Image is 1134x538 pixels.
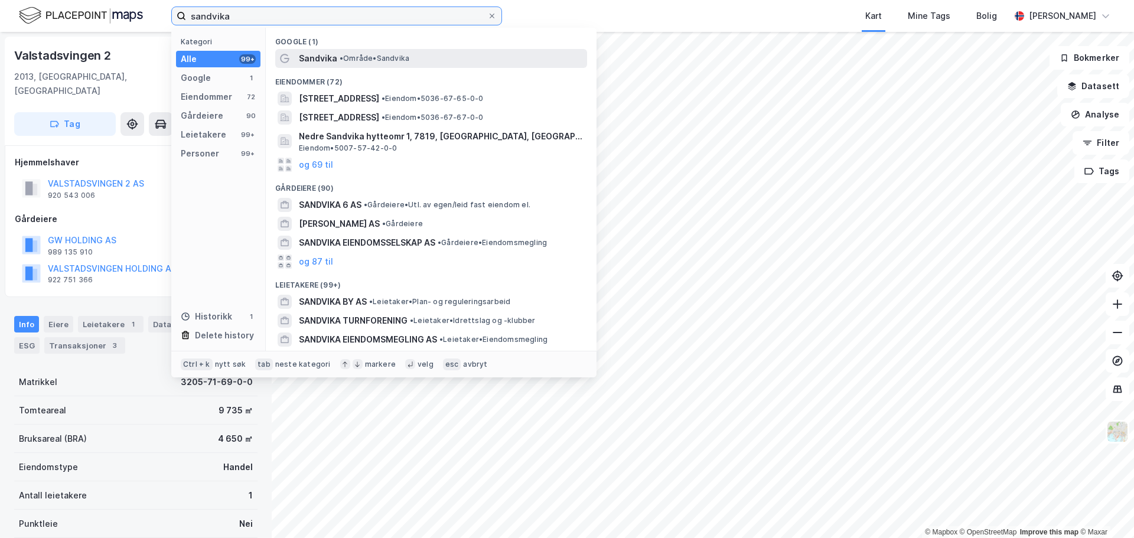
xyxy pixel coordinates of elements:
div: markere [365,360,396,369]
button: Tag [14,112,116,136]
div: 3 [109,340,120,351]
span: [PERSON_NAME] AS [299,217,380,231]
span: SANDVIKA 6 AS [299,198,361,212]
div: esc [443,358,461,370]
span: SANDVIKA EIENDOMSMEGLING AS [299,332,437,347]
div: [PERSON_NAME] [1029,9,1096,23]
div: Kontrollprogram for chat [1075,481,1134,538]
div: Gårdeiere [181,109,223,123]
div: Info [14,316,39,332]
span: • [382,219,386,228]
div: Kategori [181,37,260,46]
span: Leietaker • Idrettslag og -klubber [410,316,536,325]
div: Valstadsvingen 2 [14,46,113,65]
div: 4 650 ㎡ [218,432,253,446]
div: Google [181,71,211,85]
div: 9 735 ㎡ [219,403,253,418]
span: • [438,238,441,247]
span: • [439,335,443,344]
img: logo.f888ab2527a4732fd821a326f86c7f29.svg [19,5,143,26]
div: Bolig [976,9,997,23]
div: 90 [246,111,256,120]
a: OpenStreetMap [960,528,1017,536]
div: Punktleie [19,517,58,531]
div: Gårdeiere (90) [266,174,597,195]
div: 922 751 366 [48,275,93,285]
div: 99+ [239,54,256,64]
span: SANDVIKA BY AS [299,295,367,309]
div: 989 135 910 [48,247,93,257]
button: Bokmerker [1050,46,1129,70]
div: 99+ [239,149,256,158]
span: Gårdeiere • Utl. av egen/leid fast eiendom el. [364,200,530,210]
div: Gårdeiere [15,212,257,226]
span: • [382,94,385,103]
div: Matrikkel [19,375,57,389]
div: 72 [246,92,256,102]
span: SANDVIKA TURNFORENING [299,314,408,328]
div: avbryt [463,360,487,369]
span: [STREET_ADDRESS] [299,92,379,106]
iframe: Chat Widget [1075,481,1134,538]
div: Leietakere [181,128,226,142]
div: Bruksareal (BRA) [19,432,87,446]
span: Nedre Sandvika hytteomr 1, 7819, [GEOGRAPHIC_DATA], [GEOGRAPHIC_DATA] [299,129,582,144]
a: Improve this map [1020,528,1078,536]
div: 2013, [GEOGRAPHIC_DATA], [GEOGRAPHIC_DATA] [14,70,195,98]
span: Leietaker • Eiendomsmegling [439,335,548,344]
span: • [410,316,413,325]
div: Kart [865,9,882,23]
div: ESG [14,337,40,354]
div: Personer [181,146,219,161]
div: Handel [223,460,253,474]
span: Eiendom • 5036-67-67-0-0 [382,113,484,122]
span: Eiendom • 5007-57-42-0-0 [299,144,397,153]
span: SANDVIKA EIENDOMSSELSKAP AS [299,236,435,250]
div: Eiendommer (72) [266,68,597,89]
div: Transaksjoner [44,337,125,354]
span: • [364,200,367,209]
div: Delete history [195,328,254,343]
div: 920 543 006 [48,191,95,200]
div: Hjemmelshaver [15,155,257,169]
div: Eiere [44,316,73,332]
div: 99+ [239,130,256,139]
div: Alle [181,52,197,66]
div: Datasett [148,316,207,332]
div: Historikk [181,309,232,324]
div: Eiendomstype [19,460,78,474]
input: Søk på adresse, matrikkel, gårdeiere, leietakere eller personer [186,7,487,25]
div: Leietakere (99+) [266,271,597,292]
div: 3205-71-69-0-0 [181,375,253,389]
div: Nei [239,517,253,531]
div: 1 [246,312,256,321]
span: Gårdeiere [382,219,423,229]
span: Gårdeiere • Eiendomsmegling [438,238,547,247]
span: • [382,113,385,122]
div: Google (1) [266,28,597,49]
div: Antall leietakere [19,488,87,503]
div: 1 [246,73,256,83]
div: Eiendommer [181,90,232,104]
div: 1 [249,488,253,503]
span: Sandvika [299,51,337,66]
span: • [369,297,373,306]
div: neste kategori [275,360,331,369]
button: og 87 til [299,255,333,269]
div: Tomteareal [19,403,66,418]
span: Område • Sandvika [340,54,409,63]
span: Leietaker • Plan- og reguleringsarbeid [369,297,510,307]
button: og 69 til [299,158,333,172]
div: 1 [127,318,139,330]
span: Eiendom • 5036-67-65-0-0 [382,94,484,103]
div: Leietakere [78,316,144,332]
div: velg [418,360,434,369]
a: Mapbox [925,528,957,536]
button: Datasett [1057,74,1129,98]
span: [STREET_ADDRESS] [299,110,379,125]
button: Tags [1074,159,1129,183]
img: Z [1106,420,1129,443]
button: Analyse [1061,103,1129,126]
div: Mine Tags [908,9,950,23]
button: Filter [1073,131,1129,155]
